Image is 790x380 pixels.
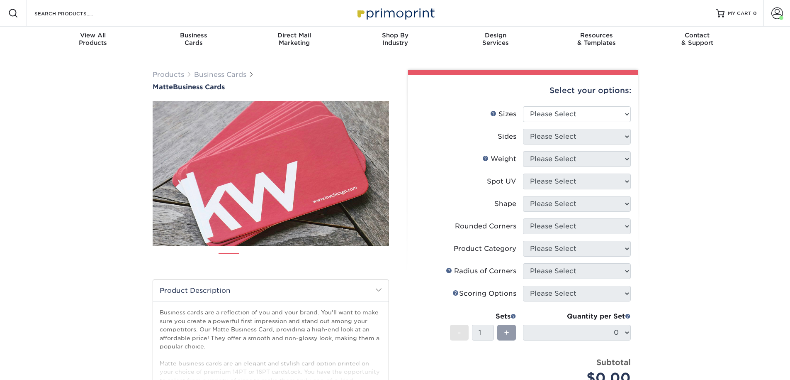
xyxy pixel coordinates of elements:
span: Resources [546,32,647,39]
a: MatteBusiness Cards [153,83,389,91]
a: Business Cards [194,71,246,78]
img: Business Cards 03 [274,250,295,270]
strong: Subtotal [596,358,631,367]
img: Primoprint [354,4,437,22]
div: Spot UV [487,177,516,186]
span: + [504,326,509,339]
div: Sizes [490,109,516,119]
span: Design [445,32,546,39]
div: Scoring Options [452,289,516,299]
div: Sets [450,311,516,321]
input: SEARCH PRODUCTS..... [34,8,114,18]
a: Products [153,71,184,78]
a: Direct MailMarketing [244,27,345,53]
span: Business [143,32,244,39]
div: Select your options: [415,75,631,106]
span: Direct Mail [244,32,345,39]
h1: Business Cards [153,83,389,91]
span: MY CART [728,10,751,17]
a: View AllProducts [43,27,143,53]
div: Services [445,32,546,47]
a: BusinessCards [143,27,244,53]
span: View All [43,32,143,39]
span: 0 [753,10,757,16]
span: Matte [153,83,173,91]
a: DesignServices [445,27,546,53]
a: Contact& Support [647,27,748,53]
div: & Templates [546,32,647,47]
span: Contact [647,32,748,39]
div: Products [43,32,143,47]
img: Business Cards 01 [219,250,239,271]
a: Shop ByIndustry [345,27,445,53]
div: Quantity per Set [523,311,631,321]
div: Sides [498,132,516,142]
img: Matte 01 [153,55,389,292]
div: Rounded Corners [455,221,516,231]
a: Resources& Templates [546,27,647,53]
img: Business Cards 02 [246,250,267,270]
img: Business Cards 04 [302,250,323,270]
div: & Support [647,32,748,47]
span: - [457,326,461,339]
div: Weight [482,154,516,164]
h2: Product Description [153,280,389,301]
div: Shape [494,199,516,209]
div: Radius of Corners [446,266,516,276]
div: Cards [143,32,244,47]
div: Industry [345,32,445,47]
div: Product Category [454,244,516,254]
div: Marketing [244,32,345,47]
span: Shop By [345,32,445,39]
